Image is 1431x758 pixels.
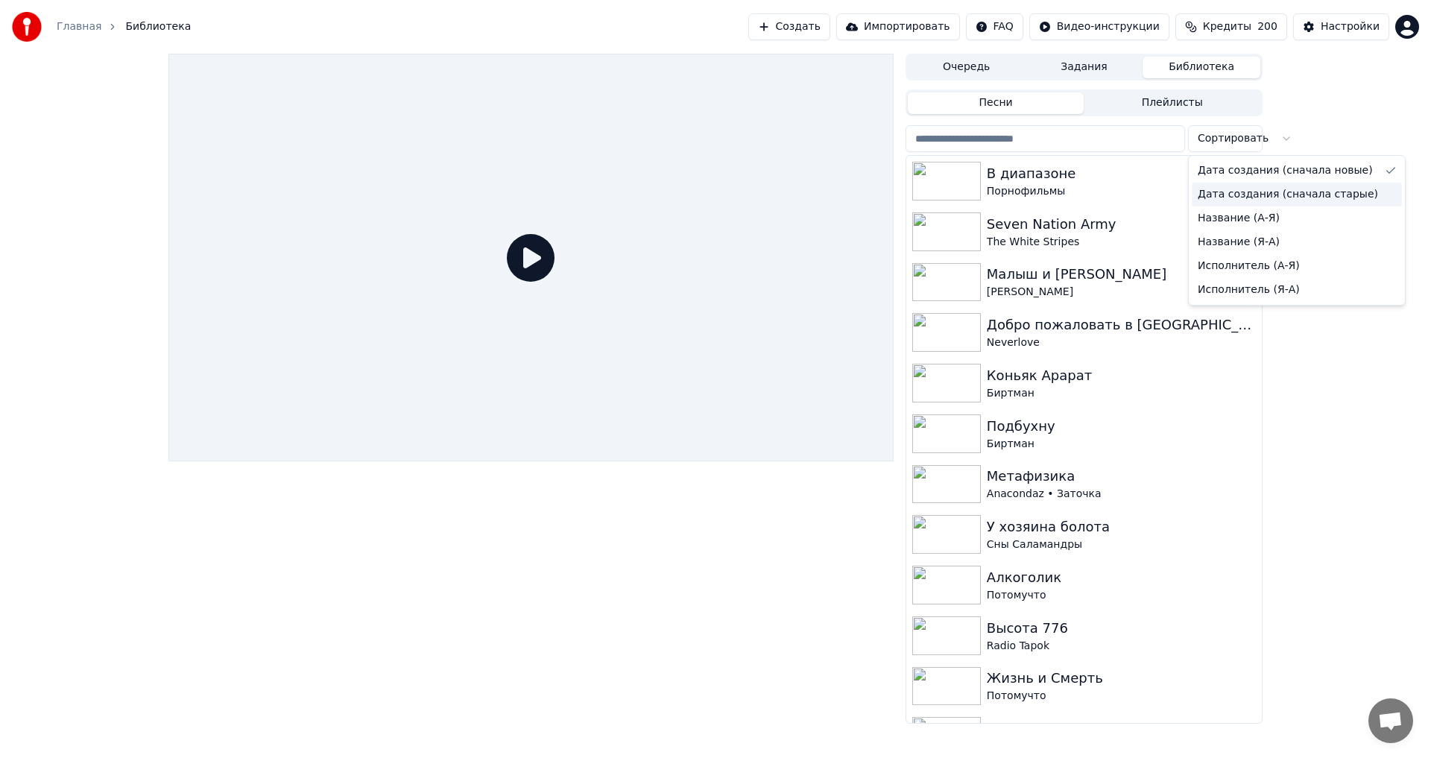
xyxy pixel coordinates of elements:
[1198,211,1280,226] span: Название (А-Я)
[1198,235,1280,250] span: Название (Я-А)
[1198,282,1300,297] span: Исполнитель (Я-А)
[1198,163,1373,178] span: Дата создания (сначала новые)
[1198,259,1300,274] span: Исполнитель (А-Я)
[1198,187,1378,202] span: Дата создания (сначала старые)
